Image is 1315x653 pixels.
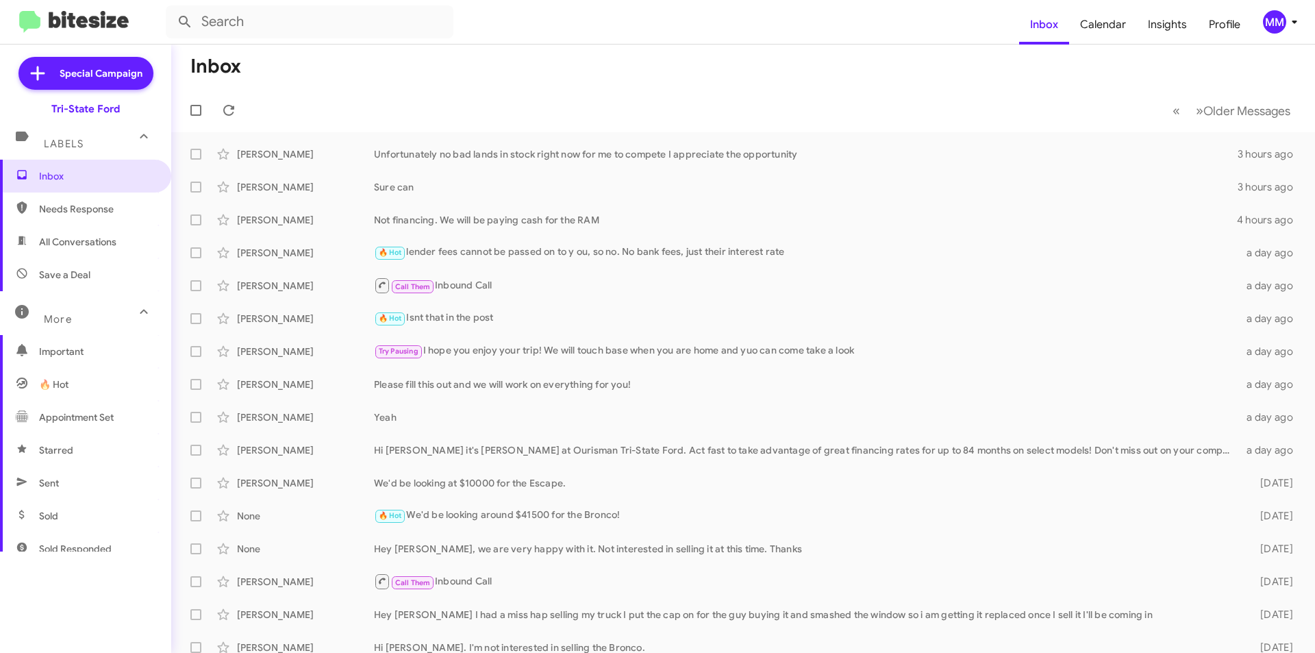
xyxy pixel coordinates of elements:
div: [PERSON_NAME] [237,279,374,293]
div: We'd be looking around $41500 for the Bronco! [374,508,1238,523]
span: Sent [39,476,59,490]
div: Hey [PERSON_NAME] I had a miss hap selling my truck I put the cap on for the guy buying it and sm... [374,608,1238,621]
div: lender fees cannot be passed on to y ou, so no. No bank fees, just their interest rate [374,245,1238,260]
div: [DATE] [1238,509,1304,523]
span: Special Campaign [60,66,142,80]
div: [DATE] [1238,542,1304,556]
div: a day ago [1238,410,1304,424]
div: [PERSON_NAME] [237,575,374,589]
div: [PERSON_NAME] [237,312,374,325]
div: Not financing. We will be paying cash for the RAM [374,213,1237,227]
div: Unfortunately no bad lands in stock right now for me to compete I appreciate the opportunity [374,147,1238,161]
span: 🔥 Hot [379,248,402,257]
span: Important [39,345,155,358]
input: Search [166,5,453,38]
div: [DATE] [1238,575,1304,589]
a: Insights [1137,5,1198,45]
div: [PERSON_NAME] [237,345,374,358]
div: Inbound Call [374,573,1238,590]
span: Labels [44,138,84,150]
div: [PERSON_NAME] [237,213,374,227]
button: MM [1251,10,1300,34]
div: a day ago [1238,345,1304,358]
nav: Page navigation example [1165,97,1299,125]
div: [DATE] [1238,476,1304,490]
div: Please fill this out and we will work on everything for you! [374,378,1238,391]
span: Save a Deal [39,268,90,282]
button: Next [1188,97,1299,125]
div: a day ago [1238,443,1304,457]
div: [PERSON_NAME] [237,443,374,457]
div: a day ago [1238,378,1304,391]
div: Sure can [374,180,1238,194]
div: [DATE] [1238,608,1304,621]
h1: Inbox [190,56,241,77]
span: « [1173,102,1180,119]
span: Needs Response [39,202,155,216]
div: [PERSON_NAME] [237,246,374,260]
div: We'd be looking at $10000 for the Escape. [374,476,1238,490]
span: All Conversations [39,235,116,249]
div: None [237,542,374,556]
button: Previous [1164,97,1188,125]
div: Tri-State Ford [51,102,120,116]
div: Yeah [374,410,1238,424]
div: 4 hours ago [1237,213,1304,227]
span: Older Messages [1203,103,1290,119]
div: 3 hours ago [1238,147,1304,161]
div: [PERSON_NAME] [237,410,374,424]
div: [PERSON_NAME] [237,180,374,194]
span: Appointment Set [39,410,114,424]
div: Hi [PERSON_NAME] it's [PERSON_NAME] at Ourisman Tri-State Ford. Act fast to take advantage of gre... [374,443,1238,457]
span: 🔥 Hot [39,378,68,391]
a: Special Campaign [18,57,153,90]
span: Inbox [39,169,155,183]
div: [PERSON_NAME] [237,378,374,391]
span: 🔥 Hot [379,314,402,323]
div: Hey [PERSON_NAME], we are very happy with it. Not interested in selling it at this time. Thanks [374,542,1238,556]
div: 3 hours ago [1238,180,1304,194]
span: 🔥 Hot [379,511,402,520]
div: None [237,509,374,523]
a: Inbox [1019,5,1069,45]
div: Inbound Call [374,277,1238,294]
span: Sold [39,509,58,523]
span: Starred [39,443,73,457]
div: [PERSON_NAME] [237,476,374,490]
div: Isnt that in the post [374,310,1238,326]
span: Sold Responded [39,542,112,556]
div: I hope you enjoy your trip! We will touch base when you are home and yuo can come take a look [374,343,1238,359]
span: More [44,313,72,325]
div: [PERSON_NAME] [237,608,374,621]
div: a day ago [1238,246,1304,260]
span: » [1196,102,1203,119]
div: [PERSON_NAME] [237,147,374,161]
a: Calendar [1069,5,1137,45]
a: Profile [1198,5,1251,45]
div: a day ago [1238,279,1304,293]
div: a day ago [1238,312,1304,325]
span: Call Them [395,578,431,587]
div: MM [1263,10,1286,34]
span: Call Them [395,282,431,291]
span: Try Pausing [379,347,418,356]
